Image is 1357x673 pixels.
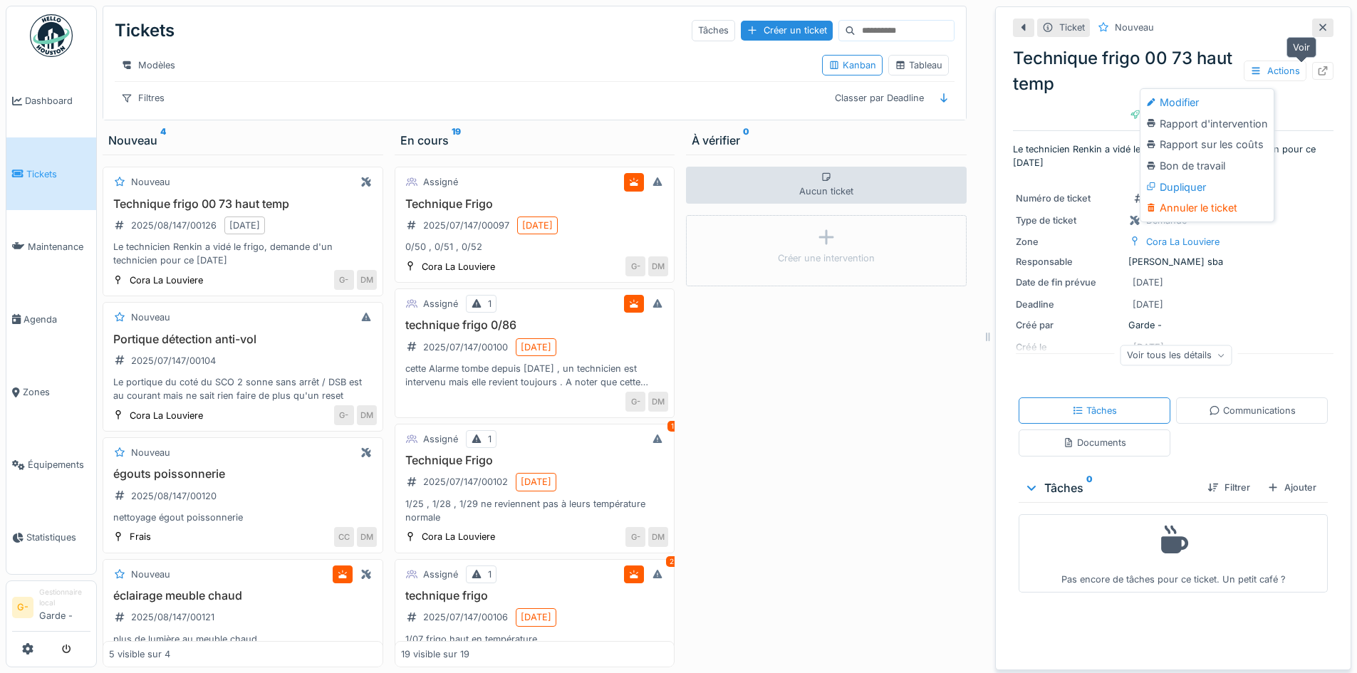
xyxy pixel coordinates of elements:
[131,446,170,459] div: Nouveau
[357,527,377,547] div: DM
[1086,479,1093,496] sup: 0
[115,55,182,75] div: Modèles
[1244,61,1306,81] div: Actions
[39,587,90,609] div: Gestionnaire local
[1286,37,1316,58] div: Voir
[1028,521,1319,587] div: Pas encore de tâches pour ce ticket. Un petit café ?
[109,632,377,646] div: plus de lumière au meuble chaud
[109,467,377,481] h3: égouts poissonnerie
[334,405,354,425] div: G-
[1016,235,1123,249] div: Zone
[401,362,669,389] div: cette Alarme tombe depuis [DATE] , un technicien est intervenu mais elle revient toujours . A not...
[778,251,875,265] div: Créer une intervention
[423,475,508,489] div: 2025/07/147/00102
[423,568,458,581] div: Assigné
[625,392,645,412] div: G-
[488,297,492,311] div: 1
[1016,255,1123,268] div: Responsable
[109,197,377,211] h3: Technique frigo 00 73 haut temp
[1202,478,1256,497] div: Filtrer
[131,311,170,324] div: Nouveau
[1016,214,1123,227] div: Type de ticket
[131,219,217,232] div: 2025/08/147/00126
[521,340,551,354] div: [DATE]
[131,175,170,189] div: Nouveau
[1143,134,1271,155] div: Rapport sur les coûts
[1209,404,1296,417] div: Communications
[108,132,378,149] div: Nouveau
[130,409,203,422] div: Cora La Louviere
[423,219,509,232] div: 2025/07/147/00097
[521,475,551,489] div: [DATE]
[423,297,458,311] div: Assigné
[131,610,214,624] div: 2025/08/147/00121
[1016,318,1123,332] div: Créé par
[401,647,469,661] div: 19 visible sur 19
[625,256,645,276] div: G-
[423,340,508,354] div: 2025/07/147/00100
[109,333,377,346] h3: Portique détection anti-vol
[28,240,90,254] span: Maintenance
[401,497,669,524] div: 1/25 , 1/28 , 1/29 ne reviennent pas à leurs température normale
[401,240,669,254] div: 0/50 , 0/51 , 0/52
[401,454,669,467] h3: Technique Frigo
[423,610,508,624] div: 2025/07/147/00106
[357,405,377,425] div: DM
[401,318,669,332] h3: technique frigo 0/86
[401,197,669,211] h3: Technique Frigo
[334,527,354,547] div: CC
[1143,92,1271,113] div: Modifier
[12,597,33,618] li: G-
[1262,478,1322,497] div: Ajouter
[1013,142,1333,169] p: Le technicien Renkin a vidé le frigo, demande d'un technicien pour ce [DATE]
[131,354,216,367] div: 2025/07/147/00104
[109,589,377,602] h3: éclairage meuble chaud
[692,132,961,149] div: À vérifier
[423,432,458,446] div: Assigné
[30,14,73,57] img: Badge_color-CXgf-gQk.svg
[1115,21,1154,34] div: Nouveau
[109,240,377,267] div: Le technicien Renkin a vidé le frigo, demande d'un technicien pour ce [DATE]
[422,530,495,543] div: Cora La Louviere
[23,385,90,399] span: Zones
[39,587,90,628] li: Garde -
[109,647,170,661] div: 5 visible sur 4
[1063,436,1126,449] div: Documents
[1016,255,1331,268] div: [PERSON_NAME] sba
[25,94,90,108] span: Dashboard
[488,432,492,446] div: 1
[357,270,377,290] div: DM
[743,132,749,149] sup: 0
[1016,276,1123,289] div: Date de fin prévue
[741,21,833,40] div: Créer un ticket
[667,421,677,432] div: 1
[488,568,492,581] div: 1
[1143,197,1271,219] div: Annuler le ticket
[828,88,930,108] div: Classer par Deadline
[160,132,166,149] sup: 4
[24,313,90,326] span: Agenda
[1016,298,1123,311] div: Deadline
[229,219,260,232] div: [DATE]
[109,375,377,402] div: Le portique du coté du SCO 2 sonne sans arrêt / DSB est au courant mais ne sait rien faire de plu...
[1143,155,1271,177] div: Bon de travail
[131,489,217,503] div: 2025/08/147/00120
[1146,235,1220,249] div: Cora La Louviere
[1133,276,1163,289] div: [DATE]
[400,132,670,149] div: En cours
[521,610,551,624] div: [DATE]
[28,458,90,471] span: Équipements
[401,632,669,659] div: 1/07 frigo haut en température . charger en marchandises
[26,167,90,181] span: Tickets
[1016,318,1331,332] div: Garde -
[115,88,171,108] div: Filtres
[1143,113,1271,135] div: Rapport d'intervention
[828,58,876,72] div: Kanban
[1013,46,1333,97] div: Technique frigo 00 73 haut temp
[401,589,669,602] h3: technique frigo
[692,20,735,41] div: Tâches
[895,58,942,72] div: Tableau
[625,527,645,547] div: G-
[452,132,461,149] sup: 19
[423,175,458,189] div: Assigné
